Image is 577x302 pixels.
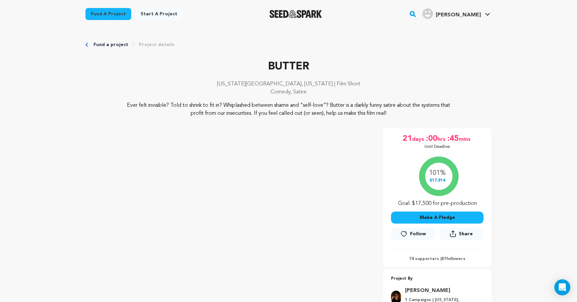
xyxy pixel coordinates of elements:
[424,144,450,149] p: Until Deadline
[403,133,412,144] span: 21
[85,80,492,88] p: [US_STATE][GEOGRAPHIC_DATA], [US_STATE] | Film Short
[425,133,437,144] span: :00
[439,228,484,240] button: Share
[459,231,473,237] span: Share
[441,257,446,261] span: 87
[139,41,174,48] a: Project details
[437,133,447,144] span: hrs
[459,133,472,144] span: mins
[85,41,492,48] div: Breadcrumb
[391,275,484,283] p: Project By
[410,231,426,237] span: Follow
[85,88,492,96] p: Comedy, Satire
[421,7,492,21] span: Sophia H.'s Profile
[421,7,492,19] a: Sophia H.'s Profile
[422,8,433,19] img: user.png
[269,10,322,18] a: Seed&Spark Homepage
[93,41,128,48] a: Fund a project
[412,133,425,144] span: days
[391,228,435,240] button: Follow
[439,228,484,243] span: Share
[405,287,479,295] a: Goto Priyanka Krishnan profile
[85,59,492,75] p: BUTTER
[269,10,322,18] img: Seed&Spark Logo Dark Mode
[422,8,481,19] div: Sophia H.'s Profile
[554,279,570,295] div: Open Intercom Messenger
[391,256,484,262] p: 74 supporters | followers
[391,212,484,224] button: Make A Pledge
[126,101,451,117] p: Ever felt invisible? Told to shrink to fit in? Whiplashed between shame and “self-love”? Butter i...
[436,12,481,18] span: [PERSON_NAME]
[135,8,183,20] a: Start a project
[85,8,131,20] a: Fund a project
[447,133,459,144] span: :45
